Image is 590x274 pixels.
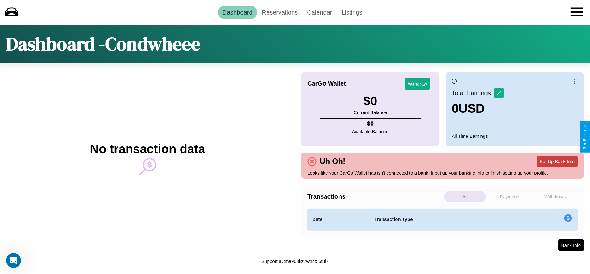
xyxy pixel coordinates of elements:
[489,191,531,202] p: Payments
[534,191,576,202] p: Withdraws
[352,127,389,136] p: Available Balance
[6,253,21,268] iframe: Intercom live chat
[337,6,367,19] a: Listings
[452,102,504,116] h3: 0 USD
[405,78,430,90] button: Withdraw
[444,191,486,202] p: All
[90,142,205,156] h2: No transaction data
[6,31,200,57] h1: Dashboard - Condwheee
[261,257,329,265] p: Support ID: me903kz7w44t56t8l7
[537,156,578,167] button: Set Up Bank Info
[307,169,578,177] p: Looks like your CarGo Wallet has isn't connected to a bank. Input up your banking info to finish ...
[583,124,587,150] div: Give Feedback
[307,80,346,87] h4: CarGo Wallet
[354,94,387,108] h3: $ 0
[558,239,584,251] button: Bank Info
[452,132,578,140] p: All Time Earnings
[312,216,364,223] h4: Date
[452,87,494,99] p: Total Earnings
[354,108,387,116] p: Current Balance
[352,120,389,127] h4: $ 0
[317,157,348,166] h4: Uh Oh!
[218,6,257,19] a: Dashboard
[307,209,578,230] table: simple table
[374,216,514,223] h4: Transaction Type
[257,6,303,19] a: Reservations
[302,6,337,19] a: Calendar
[307,193,442,200] h4: Transactions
